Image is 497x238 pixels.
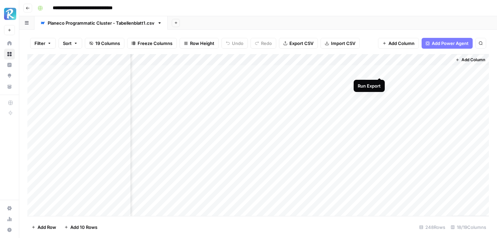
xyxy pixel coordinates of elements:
a: Planeco Programmatic Cluster - Tabellenblatt1.csv [34,16,168,30]
button: Sort [58,38,82,49]
span: Freeze Columns [138,40,172,47]
span: 19 Columns [95,40,120,47]
a: Browse [4,49,15,59]
button: 19 Columns [85,38,124,49]
span: Undo [232,40,243,47]
button: Undo [221,38,248,49]
span: Export CSV [289,40,313,47]
button: Add Column [378,38,419,49]
div: Run Export [358,82,381,89]
a: Usage [4,214,15,224]
a: Home [4,38,15,49]
a: Settings [4,203,15,214]
div: Planeco Programmatic Cluster - Tabellenblatt1.csv [48,20,155,26]
div: 248 Rows [417,222,448,233]
a: Opportunities [4,70,15,81]
span: Row Height [190,40,214,47]
button: Row Height [180,38,219,49]
button: Import CSV [321,38,360,49]
span: Filter [34,40,45,47]
span: Add Column [461,57,485,63]
span: Redo [261,40,272,47]
span: Add Power Agent [432,40,469,47]
span: Add Row [38,224,56,231]
button: Add Column [453,55,488,64]
span: Sort [63,40,72,47]
button: Workspace: Radyant [4,5,15,22]
button: Export CSV [279,38,318,49]
div: 18/19 Columns [448,222,489,233]
button: Help + Support [4,224,15,235]
span: Add 10 Rows [70,224,97,231]
span: Add Column [388,40,415,47]
button: Add Row [27,222,60,233]
button: Redo [251,38,276,49]
button: Freeze Columns [127,38,177,49]
button: Filter [30,38,56,49]
button: Add Power Agent [422,38,473,49]
a: Insights [4,59,15,70]
span: Import CSV [331,40,355,47]
button: Add 10 Rows [60,222,101,233]
a: Your Data [4,81,15,92]
img: Radyant Logo [4,8,16,20]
